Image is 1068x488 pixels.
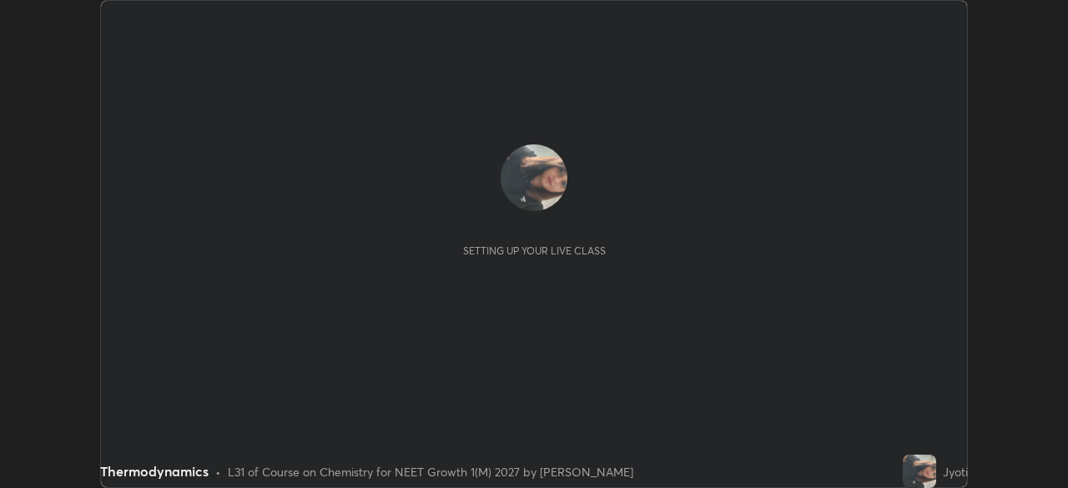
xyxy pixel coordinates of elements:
[228,463,633,480] div: L31 of Course on Chemistry for NEET Growth 1(M) 2027 by [PERSON_NAME]
[903,455,936,488] img: 272e3ecd82774a4d90b7c5f23819acce.jpg
[100,461,209,481] div: Thermodynamics
[215,463,221,480] div: •
[943,463,968,480] div: Jyoti
[501,144,567,211] img: 272e3ecd82774a4d90b7c5f23819acce.jpg
[463,244,606,257] div: Setting up your live class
